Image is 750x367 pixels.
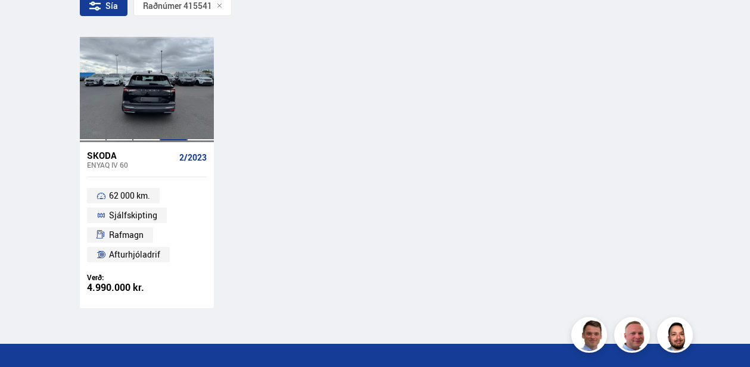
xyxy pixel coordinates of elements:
[109,247,160,262] span: Afturhjóladrif
[87,283,207,293] div: 4.990.000 kr.
[109,189,150,203] span: 62 000 km.
[109,208,157,222] span: Sjálfskipting
[87,273,207,282] div: Verð:
[10,5,45,40] button: Open LiveChat chat widget
[80,142,214,308] a: Skoda Enyaq iV 60 2/2023 62 000 km. Sjálfskipting Rafmagn Afturhjóladrif Verð: 4.990.000 kr.
[109,228,144,242] span: Rafmagn
[143,1,212,11] span: Raðnúmer 415541
[87,161,175,169] div: Enyaq iV 60
[616,319,652,355] img: siFngHWaQ9KaOqBr.png
[179,153,207,162] span: 2/2023
[573,319,609,355] img: FbJEzSuNWCJXmdc-.webp
[659,319,695,355] img: nhp88E3Fdnt1Opn2.png
[87,150,175,161] div: Skoda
